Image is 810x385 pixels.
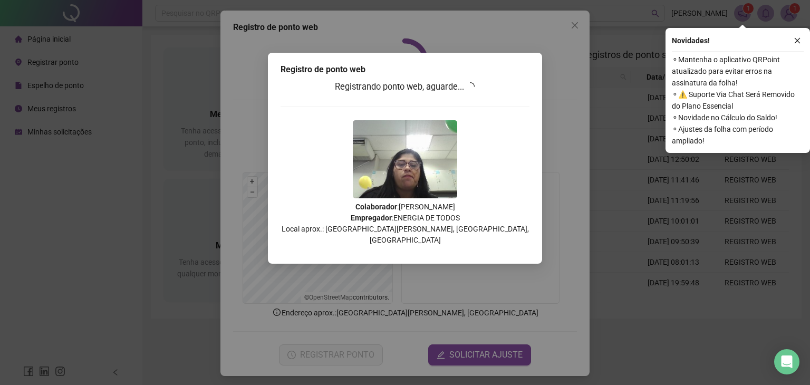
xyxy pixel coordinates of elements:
span: loading [466,82,475,91]
span: ⚬ Ajustes da folha com período ampliado! [672,123,804,147]
span: close [794,37,801,44]
p: : [PERSON_NAME] : ENERGIA DE TODOS Local aprox.: [GEOGRAPHIC_DATA][PERSON_NAME], [GEOGRAPHIC_DATA... [281,201,529,246]
span: ⚬ ⚠️ Suporte Via Chat Será Removido do Plano Essencial [672,89,804,112]
strong: Empregador [351,214,392,222]
div: Registro de ponto web [281,63,529,76]
span: Novidades ! [672,35,710,46]
strong: Colaborador [355,203,397,211]
div: Open Intercom Messenger [774,349,799,374]
h3: Registrando ponto web, aguarde... [281,80,529,94]
span: ⚬ Mantenha o aplicativo QRPoint atualizado para evitar erros na assinatura da folha! [672,54,804,89]
span: ⚬ Novidade no Cálculo do Saldo! [672,112,804,123]
img: 9k= [353,120,457,198]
